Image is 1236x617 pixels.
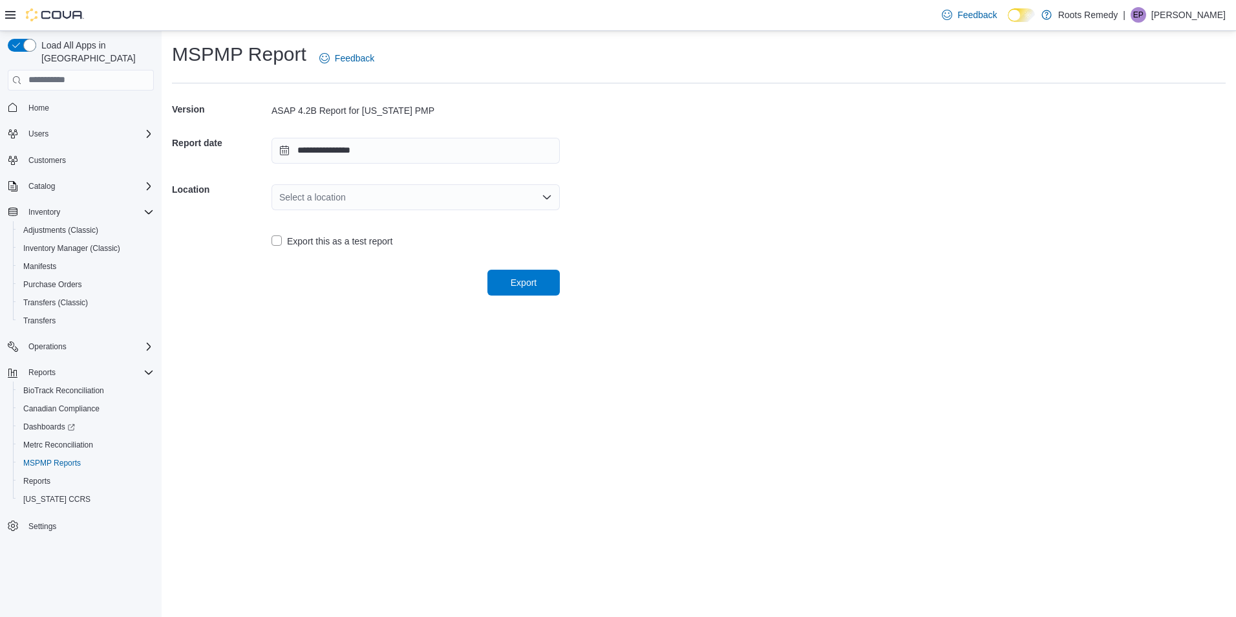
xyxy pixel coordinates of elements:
[13,257,159,276] button: Manifests
[3,177,159,195] button: Catalog
[1008,8,1035,22] input: Dark Mode
[18,419,80,435] a: Dashboards
[23,298,88,308] span: Transfers (Classic)
[23,517,154,534] span: Settings
[23,279,82,290] span: Purchase Orders
[957,8,997,21] span: Feedback
[13,454,159,472] button: MSPMP Reports
[23,440,93,450] span: Metrc Reconciliation
[23,339,72,354] button: Operations
[8,93,154,569] nav: Complex example
[23,476,50,486] span: Reports
[36,39,154,65] span: Load All Apps in [GEOGRAPHIC_DATA]
[18,473,154,489] span: Reports
[26,8,84,21] img: Cova
[172,177,269,202] h5: Location
[18,259,154,274] span: Manifests
[13,221,159,239] button: Adjustments (Classic)
[3,151,159,169] button: Customers
[937,2,1002,28] a: Feedback
[23,204,154,220] span: Inventory
[23,458,81,468] span: MSPMP Reports
[3,516,159,535] button: Settings
[542,192,552,202] button: Open list of options
[3,98,159,117] button: Home
[28,207,60,217] span: Inventory
[23,153,71,168] a: Customers
[18,241,154,256] span: Inventory Manager (Classic)
[28,367,56,378] span: Reports
[3,338,159,356] button: Operations
[13,312,159,330] button: Transfers
[18,222,103,238] a: Adjustments (Classic)
[23,179,60,194] button: Catalog
[13,276,159,294] button: Purchase Orders
[18,277,87,292] a: Purchase Orders
[279,189,281,205] input: Accessible screen reader label
[3,203,159,221] button: Inventory
[18,492,154,507] span: Washington CCRS
[18,277,154,292] span: Purchase Orders
[18,455,86,471] a: MSPMP Reports
[13,294,159,312] button: Transfers (Classic)
[18,259,61,274] a: Manifests
[18,241,125,256] a: Inventory Manager (Classic)
[13,382,159,400] button: BioTrack Reconciliation
[13,239,159,257] button: Inventory Manager (Classic)
[18,295,154,310] span: Transfers (Classic)
[28,521,56,532] span: Settings
[272,138,560,164] input: Press the down key to open a popover containing a calendar.
[23,126,54,142] button: Users
[13,472,159,490] button: Reports
[18,401,154,417] span: Canadian Compliance
[23,404,100,414] span: Canadian Compliance
[23,261,56,272] span: Manifests
[13,436,159,454] button: Metrc Reconciliation
[3,125,159,143] button: Users
[28,129,48,139] span: Users
[28,103,49,113] span: Home
[18,437,98,453] a: Metrc Reconciliation
[23,339,154,354] span: Operations
[28,341,67,352] span: Operations
[172,41,306,67] h1: MSPMP Report
[23,316,56,326] span: Transfers
[13,490,159,508] button: [US_STATE] CCRS
[18,473,56,489] a: Reports
[18,401,105,417] a: Canadian Compliance
[3,363,159,382] button: Reports
[272,233,392,249] label: Export this as a test report
[18,313,154,329] span: Transfers
[13,400,159,418] button: Canadian Compliance
[314,45,379,71] a: Feedback
[18,419,154,435] span: Dashboards
[1151,7,1226,23] p: [PERSON_NAME]
[18,383,154,398] span: BioTrack Reconciliation
[23,204,65,220] button: Inventory
[23,243,120,254] span: Inventory Manager (Classic)
[23,494,91,504] span: [US_STATE] CCRS
[18,437,154,453] span: Metrc Reconciliation
[172,130,269,156] h5: Report date
[511,276,537,289] span: Export
[1123,7,1125,23] p: |
[1131,7,1146,23] div: Eyisha Poole
[23,385,104,396] span: BioTrack Reconciliation
[18,313,61,329] a: Transfers
[23,179,154,194] span: Catalog
[23,152,154,168] span: Customers
[18,222,154,238] span: Adjustments (Classic)
[335,52,374,65] span: Feedback
[23,225,98,235] span: Adjustments (Classic)
[23,126,154,142] span: Users
[487,270,560,296] button: Export
[23,365,154,380] span: Reports
[28,181,55,191] span: Catalog
[23,100,54,116] a: Home
[1058,7,1118,23] p: Roots Remedy
[18,492,96,507] a: [US_STATE] CCRS
[18,295,93,310] a: Transfers (Classic)
[1133,7,1144,23] span: EP
[23,365,61,380] button: Reports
